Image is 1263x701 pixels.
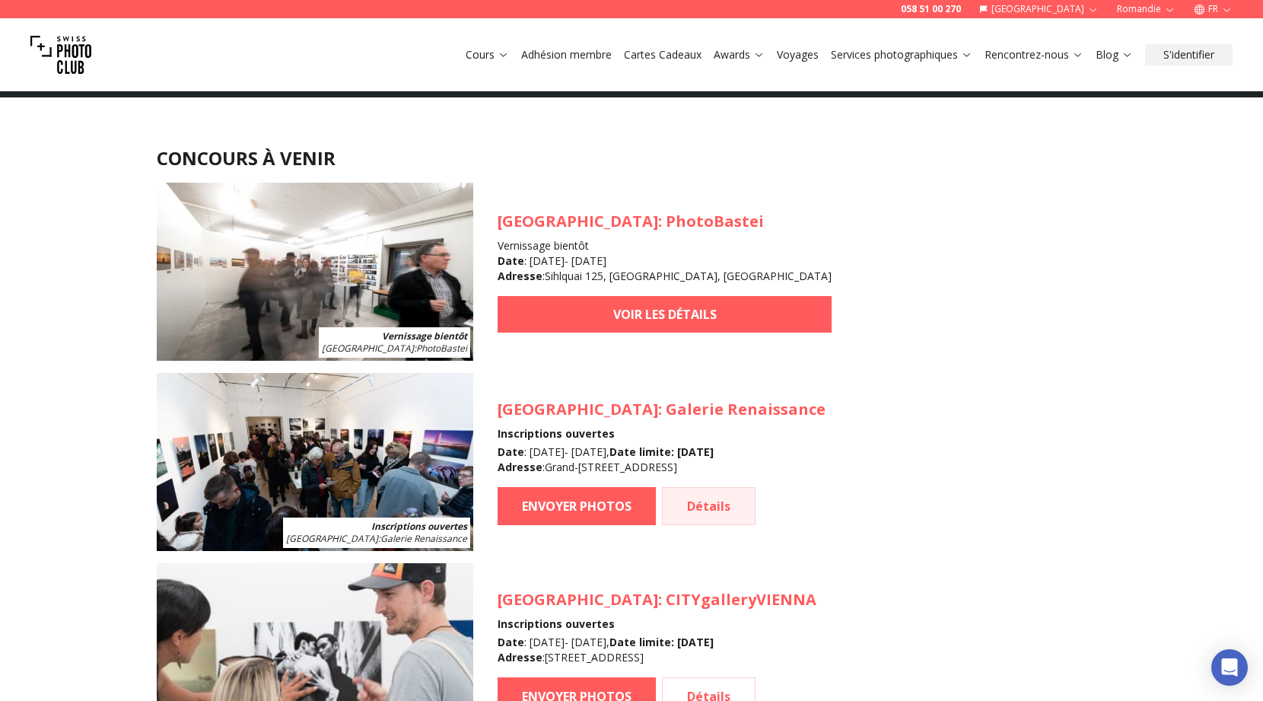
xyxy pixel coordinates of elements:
button: Rencontrez-nous [978,44,1090,65]
button: Services photographiques [825,44,978,65]
span: [GEOGRAPHIC_DATA] [498,589,658,610]
a: Blog [1096,47,1133,62]
button: Voyages [771,44,825,65]
h3: : Galerie Renaissance [498,399,826,420]
b: Date [498,635,524,649]
img: SPC Photo Awards Genève: octobre 2025 [157,373,473,551]
button: Cartes Cadeaux [618,44,708,65]
h4: Inscriptions ouvertes [498,617,816,632]
button: Blog [1090,44,1139,65]
button: S'identifier [1145,44,1233,65]
b: Date [498,444,524,459]
h4: Inscriptions ouvertes [498,426,826,441]
a: 058 51 00 270 [901,3,961,15]
h3: : CITYgalleryVIENNA [498,589,816,610]
b: Date limite : [DATE] [609,635,714,649]
span: [GEOGRAPHIC_DATA] [498,399,658,419]
div: : [DATE] - [DATE] , : Grand-[STREET_ADDRESS] [498,444,826,475]
div: : [DATE] - [DATE] : Sihlquai 125, [GEOGRAPHIC_DATA], [GEOGRAPHIC_DATA] [498,253,832,284]
div: Open Intercom Messenger [1211,649,1248,686]
a: Services photographiques [831,47,972,62]
span: : PhotoBastei [322,342,467,355]
a: Détails [662,487,756,525]
a: Awards [714,47,765,62]
span: [GEOGRAPHIC_DATA] [498,211,658,231]
div: : [DATE] - [DATE] , : [STREET_ADDRESS] [498,635,816,665]
b: Inscriptions ouvertes [371,520,467,533]
b: Date limite : [DATE] [609,444,714,459]
b: Adresse [498,460,542,474]
button: Adhésion membre [515,44,618,65]
a: VOIR LES DÉTAILS [498,296,832,333]
a: Cartes Cadeaux [624,47,701,62]
a: ENVOYER PHOTOS [498,487,656,525]
b: Vernissage bientôt [382,330,467,343]
h4: Vernissage bientôt [498,238,832,253]
b: Date [498,253,524,268]
a: Voyages [777,47,819,62]
a: Cours [466,47,509,62]
a: Rencontrez-nous [985,47,1083,62]
span: [GEOGRAPHIC_DATA] [286,532,378,545]
button: Cours [460,44,515,65]
b: Adresse [498,650,542,664]
img: Swiss photo club [30,24,91,85]
a: Adhésion membre [521,47,612,62]
img: SPC Photo Awards Zurich: Fall 2025 [157,183,473,361]
b: Adresse [498,269,542,283]
h2: CONCOURS À VENIR [157,146,1106,170]
span: : Galerie Renaissance [286,532,467,545]
h3: : PhotoBastei [498,211,832,232]
button: Awards [708,44,771,65]
span: [GEOGRAPHIC_DATA] [322,342,414,355]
